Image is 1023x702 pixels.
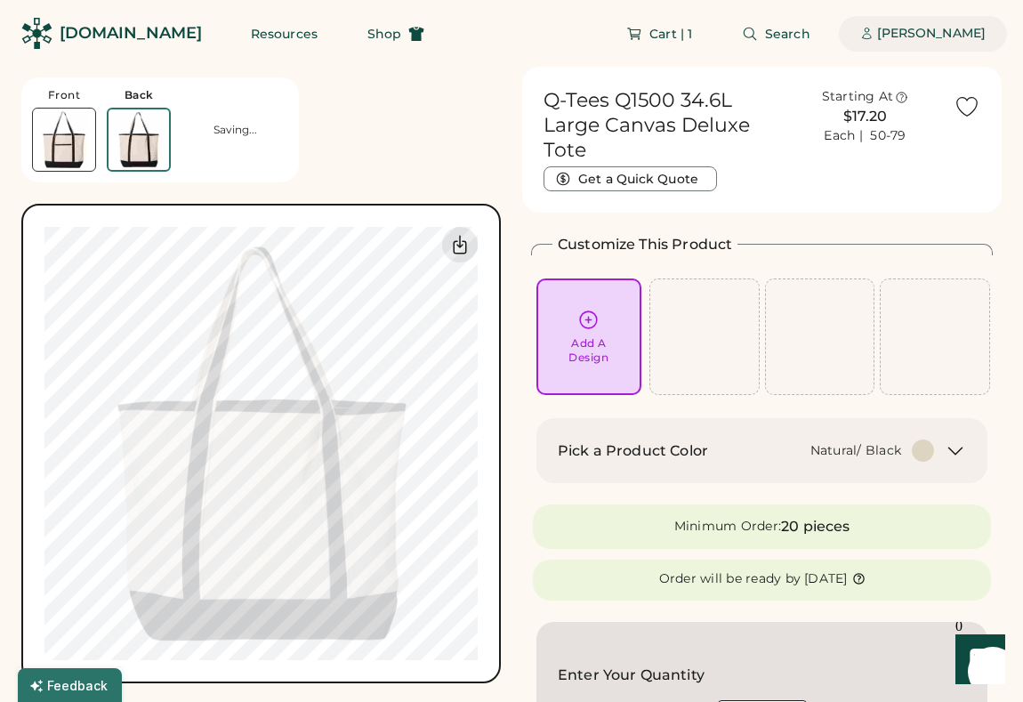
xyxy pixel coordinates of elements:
h2: Pick a Product Color [558,440,708,462]
img: Rendered Logo - Screens [21,18,52,49]
div: 20 pieces [781,516,850,537]
div: Minimum Order: [674,518,782,536]
span: Search [765,28,810,40]
iframe: Front Chat [938,622,1015,698]
img: Q1500 Natural/ Black Front Thumbnail [33,109,95,171]
div: Each | 50-79 [824,127,906,145]
div: Download Back Mockup [442,227,478,262]
div: Natural/ Black [810,442,902,460]
button: Get a Quick Quote [544,166,717,191]
div: Add A Design [568,336,608,365]
div: Order will be ready by [659,570,801,588]
div: Front [48,88,81,102]
button: Resources [230,16,339,52]
img: Q1500 Natural/ Black Back Thumbnail [109,109,169,170]
span: Shop [367,28,401,40]
span: Cart | 1 [649,28,692,40]
div: [DATE] [804,570,848,588]
div: [PERSON_NAME] [877,25,986,43]
div: [DOMAIN_NAME] [60,22,202,44]
h1: Q-Tees Q1500 34.6L Large Canvas Deluxe Tote [544,88,777,163]
h2: Enter Your Quantity [558,665,705,686]
div: Back [125,88,154,102]
button: Shop [346,16,446,52]
h2: Customize This Product [558,234,732,255]
button: Search [721,16,832,52]
div: Saving... [213,123,257,137]
button: Cart | 1 [605,16,713,52]
div: $17.20 [787,106,943,127]
div: Starting At [822,88,894,106]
